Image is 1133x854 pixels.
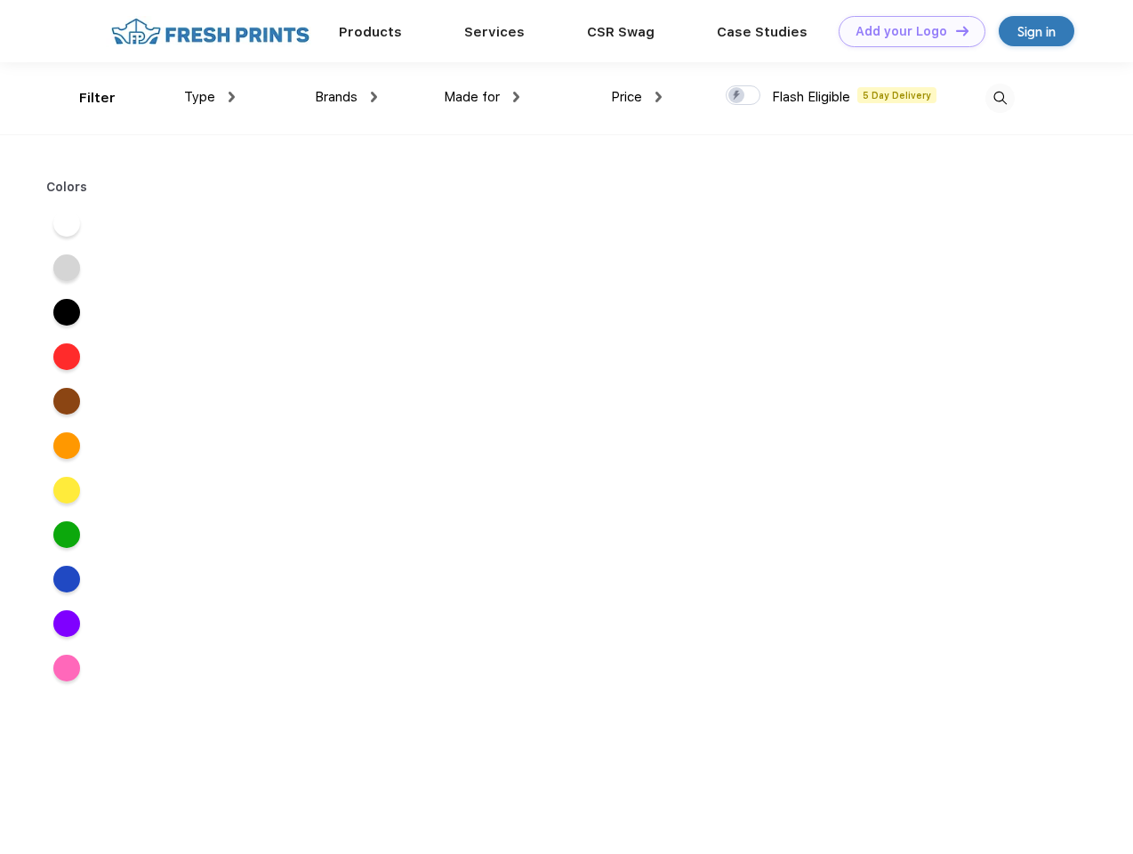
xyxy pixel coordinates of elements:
img: dropdown.png [371,92,377,102]
span: 5 Day Delivery [857,87,936,103]
img: dropdown.png [229,92,235,102]
img: fo%20logo%202.webp [106,16,315,47]
img: dropdown.png [655,92,662,102]
div: Sign in [1017,21,1056,42]
div: Filter [79,88,116,109]
a: Products [339,24,402,40]
span: Flash Eligible [772,89,850,105]
span: Price [611,89,642,105]
a: Sign in [999,16,1074,46]
div: Add your Logo [856,24,947,39]
span: Made for [444,89,500,105]
span: Brands [315,89,358,105]
div: Colors [33,178,101,197]
img: DT [956,26,968,36]
img: dropdown.png [513,92,519,102]
span: Type [184,89,215,105]
img: desktop_search.svg [985,84,1015,113]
